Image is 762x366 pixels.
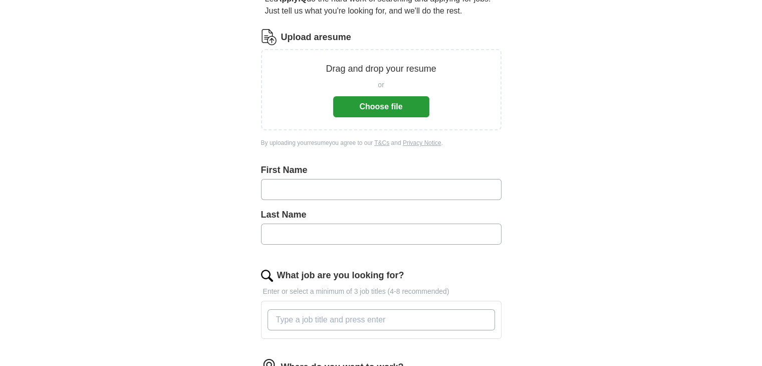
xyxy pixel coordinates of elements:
p: Drag and drop your resume [326,62,436,76]
button: Choose file [333,96,429,117]
label: What job are you looking for? [277,269,404,282]
a: Privacy Notice [403,139,441,146]
div: By uploading your resume you agree to our and . [261,138,501,147]
label: Upload a resume [281,31,351,44]
input: Type a job title and press enter [268,309,495,330]
p: Enter or select a minimum of 3 job titles (4-8 recommended) [261,286,501,297]
label: Last Name [261,208,501,222]
img: search.png [261,270,273,282]
label: First Name [261,163,501,177]
img: CV Icon [261,29,277,45]
span: or [378,80,384,90]
a: T&Cs [374,139,389,146]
